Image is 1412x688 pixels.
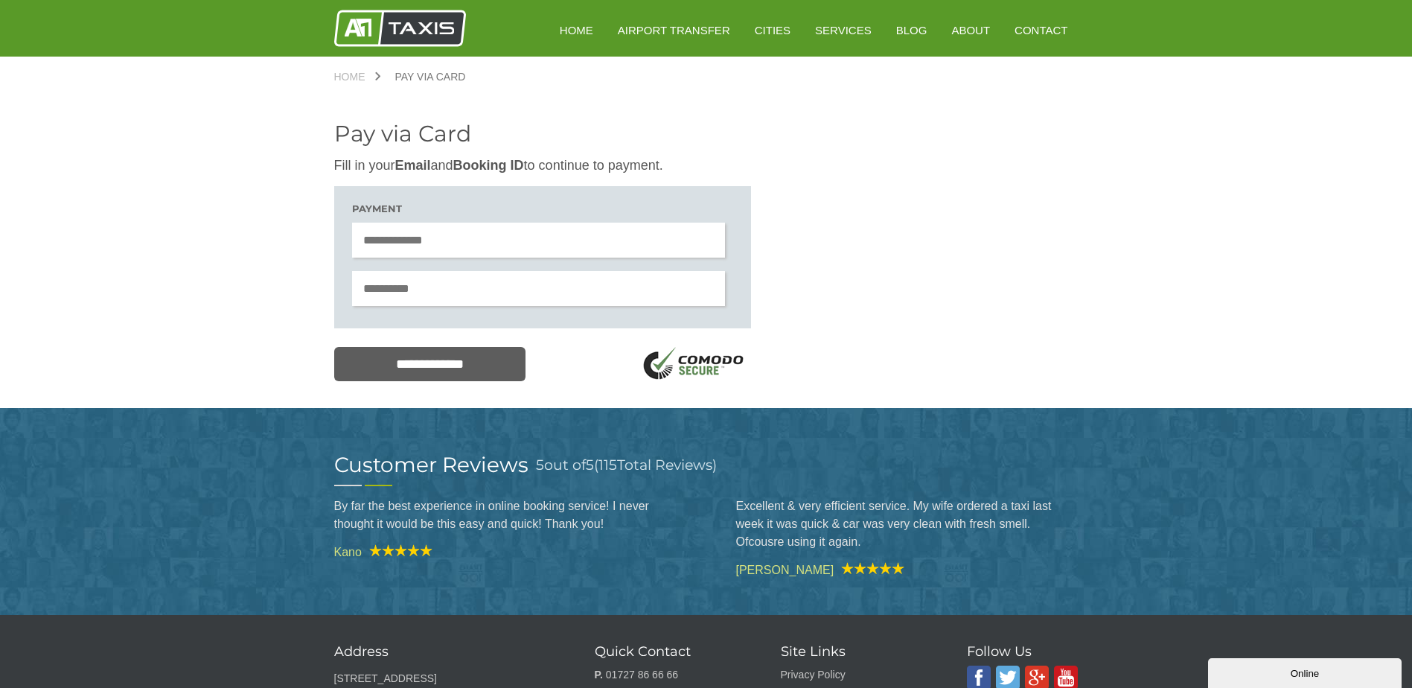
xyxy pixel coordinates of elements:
[334,71,380,82] a: Home
[606,669,678,681] a: 01727 86 66 66
[334,645,558,658] h3: Address
[805,12,882,48] a: Services
[736,562,1079,576] cite: [PERSON_NAME]
[886,12,938,48] a: Blog
[834,562,904,574] img: A1 Taxis Review
[595,669,603,681] strong: P.
[967,645,1079,658] h3: Follow Us
[1004,12,1078,48] a: Contact
[334,10,466,47] img: A1 Taxis
[736,486,1079,562] blockquote: Excellent & very efficient service. My wife ordered a taxi last week it was quick & car was very ...
[536,456,544,474] span: 5
[941,12,1000,48] a: About
[380,71,481,82] a: Pay via Card
[362,544,432,556] img: A1 Taxis Review
[395,158,431,173] strong: Email
[334,454,528,475] h2: Customer Reviews
[781,669,846,681] a: Privacy Policy
[453,158,524,173] strong: Booking ID
[586,456,594,474] span: 5
[334,123,751,145] h2: Pay via Card
[352,204,733,214] h3: Payment
[595,645,744,658] h3: Quick Contact
[607,12,741,48] a: Airport Transfer
[334,544,677,558] cite: Kano
[1208,655,1405,688] iframe: chat widget
[334,486,677,544] blockquote: By far the best experience in online booking service! I never thought it would be this easy and q...
[536,454,717,476] h3: out of ( Total Reviews)
[781,645,930,658] h3: Site Links
[334,156,751,175] p: Fill in your and to continue to payment.
[744,12,801,48] a: Cities
[638,347,751,383] img: SSL Logo
[549,12,604,48] a: HOME
[598,456,617,474] span: 115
